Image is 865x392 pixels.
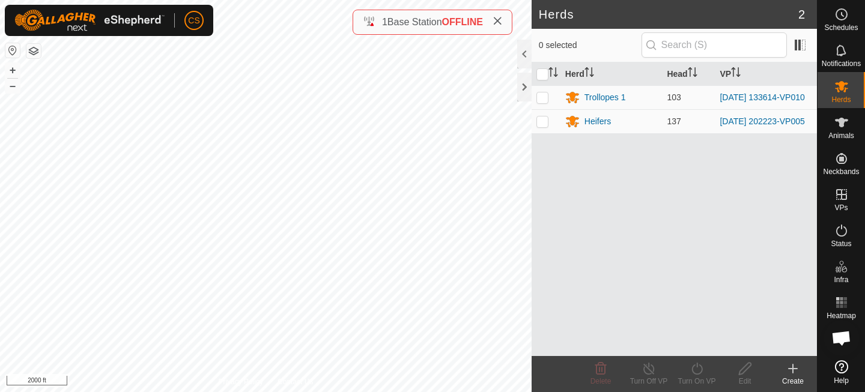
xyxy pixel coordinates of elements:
[673,376,721,387] div: Turn On VP
[218,376,263,387] a: Privacy Policy
[5,79,20,93] button: –
[834,377,849,384] span: Help
[625,376,673,387] div: Turn Off VP
[769,376,817,387] div: Create
[824,24,858,31] span: Schedules
[26,44,41,58] button: Map Layers
[834,204,848,211] span: VPs
[5,63,20,77] button: +
[667,116,681,126] span: 137
[539,39,642,52] span: 0 selected
[387,17,442,27] span: Base Station
[667,92,681,102] span: 103
[584,91,626,104] div: Trollopes 1
[721,376,769,387] div: Edit
[584,69,594,79] p-sorticon: Activate to sort
[731,69,741,79] p-sorticon: Activate to sort
[823,168,859,175] span: Neckbands
[824,320,860,356] div: Open chat
[715,62,817,86] th: VP
[827,312,856,319] span: Heatmap
[834,276,848,283] span: Infra
[584,115,611,128] div: Heifers
[560,62,663,86] th: Herd
[642,32,787,58] input: Search (S)
[831,240,851,247] span: Status
[688,69,697,79] p-sorticon: Activate to sort
[382,17,387,27] span: 1
[798,5,805,23] span: 2
[278,376,313,387] a: Contact Us
[818,355,865,389] a: Help
[5,43,20,58] button: Reset Map
[188,14,199,27] span: CS
[590,377,612,385] span: Delete
[662,62,715,86] th: Head
[442,17,483,27] span: OFFLINE
[720,116,804,126] a: [DATE] 202223-VP005
[831,96,851,103] span: Herds
[828,132,854,139] span: Animals
[720,92,804,102] a: [DATE] 133614-VP010
[14,10,165,31] img: Gallagher Logo
[822,60,861,67] span: Notifications
[548,69,558,79] p-sorticon: Activate to sort
[539,7,798,22] h2: Herds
